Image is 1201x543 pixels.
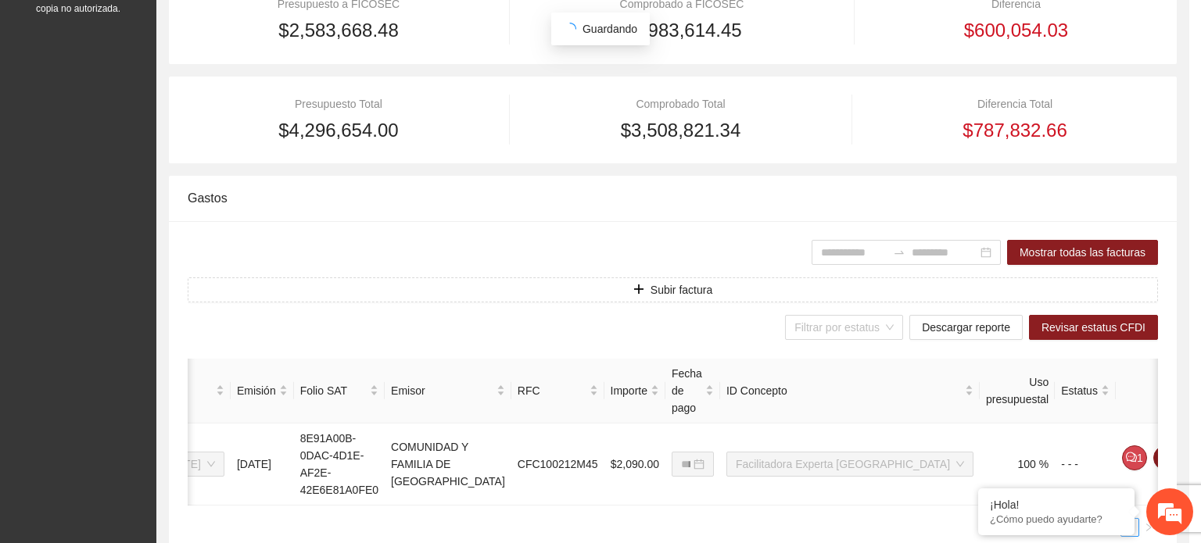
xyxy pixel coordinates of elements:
div: Chatee con nosotros ahora [81,80,263,100]
div: Minimizar ventana de chat en vivo [256,8,294,45]
p: ¿Cómo puedo ayudarte? [990,513,1123,525]
div: ¡Hola! [990,498,1123,511]
span: Estamos en línea. [91,180,216,338]
span: Guardando [583,23,637,35]
textarea: Escriba su mensaje y pulse “Intro” [8,370,298,425]
span: loading [564,23,576,35]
